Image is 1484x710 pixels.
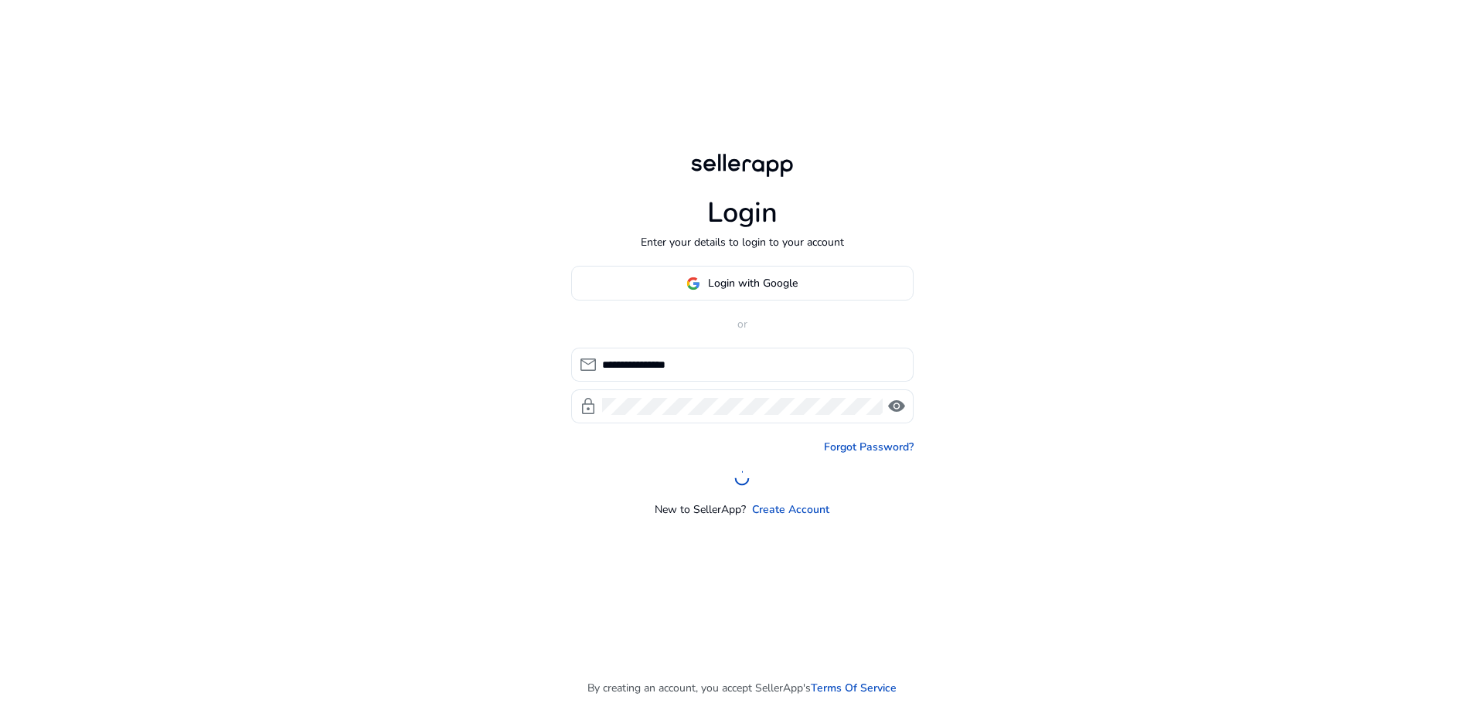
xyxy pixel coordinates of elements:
p: Enter your details to login to your account [641,234,844,250]
span: lock [579,397,597,416]
a: Forgot Password? [824,439,914,455]
h1: Login [707,196,778,229]
span: visibility [887,397,906,416]
p: or [571,316,914,332]
button: Login with Google [571,266,914,301]
span: mail [579,355,597,374]
a: Create Account [752,501,829,518]
img: google-logo.svg [686,277,700,290]
p: New to SellerApp? [655,501,746,518]
span: Login with Google [708,275,798,291]
a: Terms Of Service [811,680,897,696]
